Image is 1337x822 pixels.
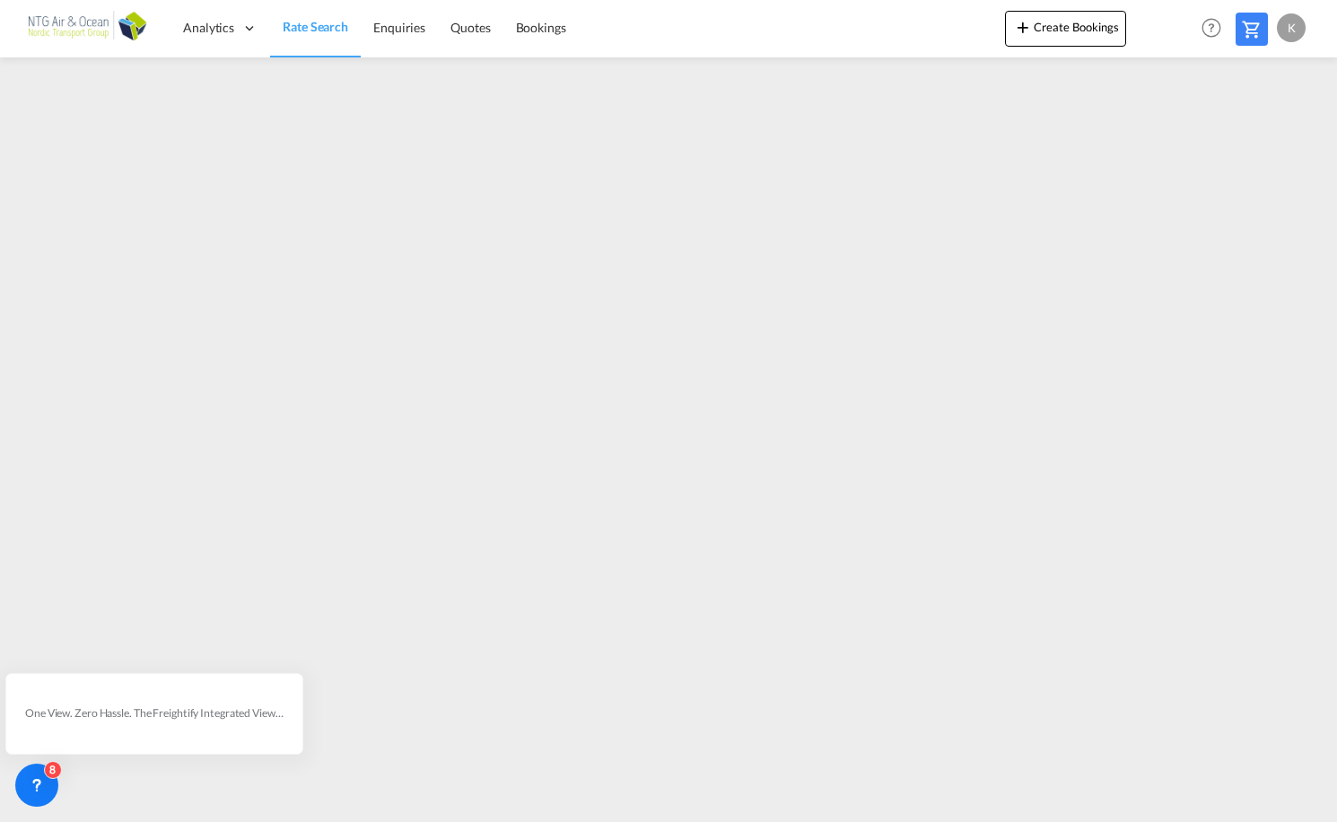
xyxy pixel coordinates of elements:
[1196,13,1236,45] div: Help
[1196,13,1227,43] span: Help
[183,19,234,37] span: Analytics
[450,20,490,35] span: Quotes
[1005,11,1126,47] button: icon-plus 400-fgCreate Bookings
[27,8,148,48] img: af31b1c0b01f11ecbc353f8e72265e29.png
[1012,16,1034,38] md-icon: icon-plus 400-fg
[373,20,425,35] span: Enquiries
[283,19,348,34] span: Rate Search
[1277,13,1306,42] div: K
[516,20,566,35] span: Bookings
